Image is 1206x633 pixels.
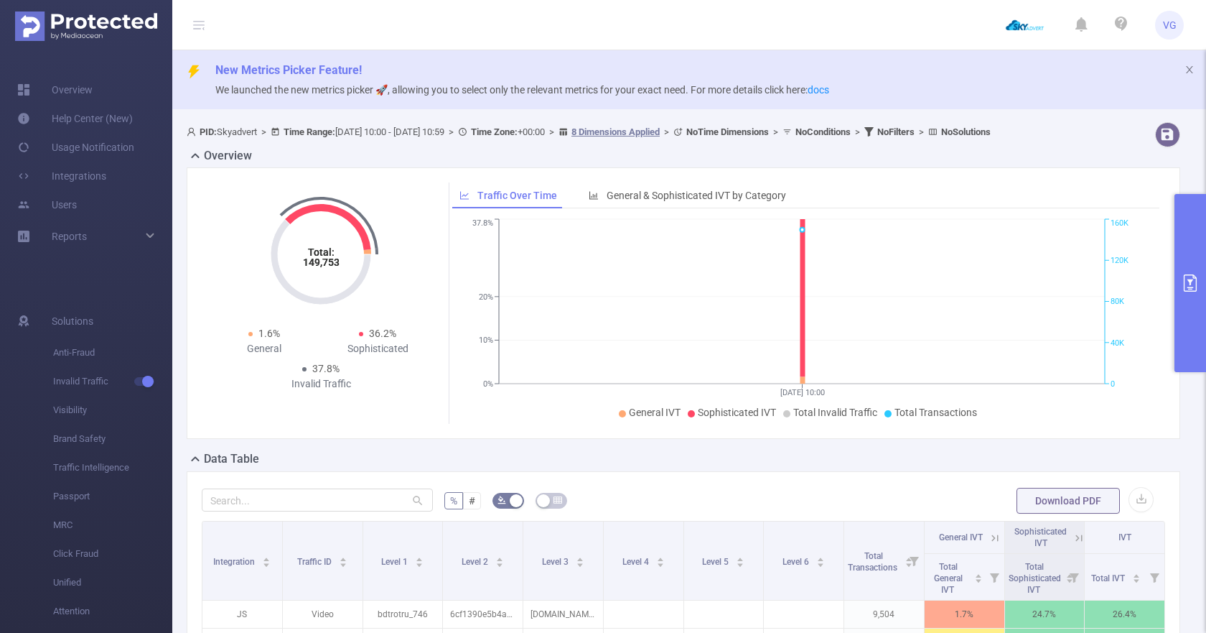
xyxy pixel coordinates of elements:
i: icon: close [1184,65,1195,75]
p: Video [283,601,363,628]
span: Total Invalid Traffic [793,407,877,418]
tspan: 80K [1111,297,1124,307]
i: icon: caret-down [817,561,825,565]
span: VG [1163,11,1177,40]
i: icon: caret-up [576,555,584,560]
tspan: 37.8% [472,219,493,228]
div: Sort [736,555,744,564]
div: Sort [974,572,983,581]
button: Download PDF [1016,488,1120,514]
span: Solutions [52,307,93,336]
tspan: 120K [1111,256,1128,265]
span: Visibility [53,396,172,425]
i: icon: caret-up [340,555,347,560]
i: icon: user [187,127,200,137]
i: icon: caret-down [263,561,271,565]
b: Time Range: [284,126,335,137]
i: icon: caret-up [737,555,744,560]
i: icon: caret-up [496,555,504,560]
span: Total Sophisticated IVT [1009,562,1061,595]
b: No Conditions [795,126,851,137]
span: > [915,126,928,137]
tspan: 160K [1111,219,1128,228]
div: Sophisticated [321,341,434,356]
div: Sort [262,555,271,564]
tspan: 149,753 [303,257,340,268]
span: Integration [213,557,257,567]
span: Level 6 [782,557,811,567]
span: Traffic Intelligence [53,453,172,482]
i: icon: caret-up [817,555,825,560]
h2: Data Table [204,451,259,468]
span: 36.2% [369,328,396,339]
span: Brand Safety [53,425,172,453]
span: New Metrics Picker Feature! [215,63,362,77]
div: Sort [656,555,665,564]
i: Filter menu [1064,554,1084,600]
span: Level 4 [622,557,651,567]
span: > [444,126,458,137]
i: icon: caret-down [496,561,504,565]
span: Anti-Fraud [53,338,172,367]
b: No Filters [877,126,915,137]
p: bdtrotru_746 [363,601,443,628]
i: icon: caret-down [737,561,744,565]
button: icon: close [1184,62,1195,78]
span: General & Sophisticated IVT by Category [607,190,786,201]
tspan: [DATE] 10:00 [780,388,824,397]
p: 24.7% [1005,601,1085,628]
span: Total Transactions [848,551,899,573]
i: icon: bg-colors [497,496,506,504]
tspan: 0% [483,379,493,389]
a: Reports [52,222,87,251]
span: General IVT [629,407,681,418]
span: > [257,126,271,137]
span: Sophisticated IVT [1014,527,1067,548]
a: Users [17,190,77,219]
span: Traffic ID [297,557,334,567]
u: 8 Dimensions Applied [571,126,660,137]
p: 1.7% [925,601,1004,628]
b: No Solutions [941,126,991,137]
span: Reports [52,231,87,242]
tspan: 10% [479,336,493,346]
a: Help Center (New) [17,104,133,133]
span: We launched the new metrics picker 🚀, allowing you to select only the relevant metrics for your e... [215,84,829,96]
span: Level 5 [702,557,731,567]
span: Level 2 [462,557,490,567]
div: Invalid Traffic [264,376,378,392]
tspan: 0 [1111,379,1115,389]
span: > [851,126,864,137]
p: 6cf1390e5b4a0b6b52b4ade9f2d9122a [443,601,523,628]
i: icon: bar-chart [589,190,599,200]
i: icon: caret-down [1132,577,1140,581]
span: % [450,495,457,507]
div: Sort [816,555,825,564]
div: General [207,341,321,356]
span: 37.8% [312,363,340,374]
h2: Overview [204,147,252,165]
i: Filter menu [904,522,924,600]
span: Total General IVT [934,562,963,595]
i: icon: caret-up [416,555,424,560]
span: > [660,126,673,137]
img: Protected Media [15,11,157,41]
a: Integrations [17,162,106,190]
b: Time Zone: [471,126,518,137]
i: icon: thunderbolt [187,65,201,79]
p: 26.4% [1085,601,1164,628]
span: MRC [53,511,172,540]
div: Sort [339,555,347,564]
span: 1.6% [258,328,280,339]
span: Attention [53,597,172,626]
span: > [769,126,782,137]
i: icon: caret-up [656,555,664,560]
span: General IVT [939,532,983,542]
tspan: Total: [308,246,335,258]
a: docs [808,84,829,96]
i: icon: caret-up [263,555,271,560]
div: Sort [1132,572,1141,581]
span: Skyadvert [DATE] 10:00 - [DATE] 10:59 +00:00 [187,126,991,137]
i: icon: caret-up [1132,572,1140,576]
i: Filter menu [984,554,1004,600]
